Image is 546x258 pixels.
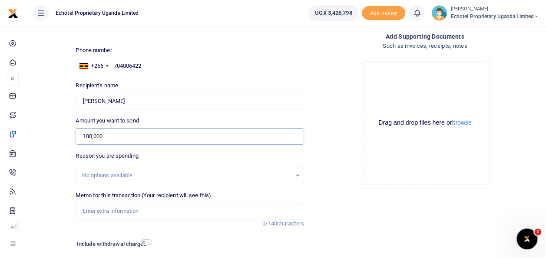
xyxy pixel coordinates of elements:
[360,58,490,188] div: File Uploader
[431,5,539,21] a: profile-user [PERSON_NAME] Echotel Proprietary Uganda Limited
[516,228,537,249] iframe: Intercom live chat
[76,116,139,125] label: Amount you want to send
[52,9,142,17] span: Echotel Proprietary Uganda Limited
[7,220,19,234] li: Ac
[76,58,111,74] div: Uganda: +256
[452,119,471,126] button: browse
[76,93,304,109] input: MTN & Airtel numbers are validated
[76,128,304,145] input: UGX
[76,58,304,74] input: Enter phone number
[262,220,277,227] span: 0/140
[76,46,112,55] label: Phone number
[91,62,103,70] div: +256
[76,81,118,90] label: Recipient's name
[534,228,541,235] span: 1
[8,10,18,16] a: logo-small logo-large logo-large
[362,6,405,20] span: Add money
[450,13,539,20] span: Echotel Proprietary Uganda Limited
[277,220,304,227] span: characters
[315,9,352,17] span: UGX 3,426,798
[308,5,358,21] a: UGX 3,426,798
[364,119,486,127] div: Drag and drop files here or
[76,191,211,200] label: Memo for this transaction (Your recipient will see this)
[8,8,18,19] img: logo-small
[76,152,138,160] label: Reason you are spending
[362,6,405,20] li: Toup your wallet
[450,6,539,13] small: [PERSON_NAME]
[76,203,304,219] input: Enter extra information
[77,241,148,248] h6: Include withdrawal charges
[431,5,447,21] img: profile-user
[311,32,539,41] h4: Add supporting Documents
[82,171,291,180] div: No options available.
[305,5,362,21] li: Wallet ballance
[311,41,539,51] h4: Such as invoices, receipts, notes
[362,9,405,16] a: Add money
[7,72,19,86] li: M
